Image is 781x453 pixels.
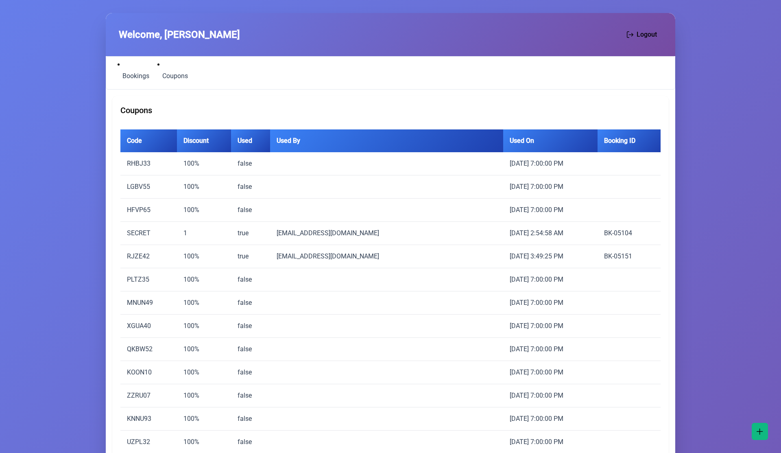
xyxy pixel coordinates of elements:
[119,27,240,42] span: Welcome, [PERSON_NAME]
[503,384,598,407] td: [DATE] 7:00:00 PM
[120,361,177,384] td: KOON10
[598,222,661,245] td: BK-05104
[270,129,503,152] th: Used By
[120,104,661,116] div: Coupons
[503,361,598,384] td: [DATE] 7:00:00 PM
[120,245,177,268] td: RJZE42
[177,315,231,338] td: 100%
[231,175,270,199] td: false
[270,245,503,268] td: [EMAIL_ADDRESS][DOMAIN_NAME]
[270,222,503,245] td: [EMAIL_ADDRESS][DOMAIN_NAME]
[177,268,231,291] td: 100%
[231,222,270,245] td: true
[177,199,231,222] td: 100%
[120,407,177,431] td: KNNU93
[177,129,231,152] th: Discount
[120,268,177,291] td: PLTZ35
[231,245,270,268] td: true
[122,73,149,79] span: Bookings
[177,338,231,361] td: 100%
[231,268,270,291] td: false
[157,60,193,83] li: Coupons
[177,175,231,199] td: 100%
[120,338,177,361] td: QKBW52
[177,245,231,268] td: 100%
[120,175,177,199] td: LGBV55
[177,152,231,175] td: 100%
[231,338,270,361] td: false
[503,222,598,245] td: [DATE] 2:54:58 AM
[622,26,662,43] button: Logout
[503,268,598,291] td: [DATE] 7:00:00 PM
[231,407,270,431] td: false
[231,291,270,315] td: false
[503,129,598,152] th: Used On
[120,384,177,407] td: ZZRU07
[231,152,270,175] td: false
[118,60,154,83] li: Bookings
[503,152,598,175] td: [DATE] 7:00:00 PM
[598,245,661,268] td: BK-05151
[503,175,598,199] td: [DATE] 7:00:00 PM
[162,73,188,79] span: Coupons
[503,407,598,431] td: [DATE] 7:00:00 PM
[637,30,657,39] span: Logout
[177,384,231,407] td: 100%
[120,199,177,222] td: HFVP65
[231,361,270,384] td: false
[503,199,598,222] td: [DATE] 7:00:00 PM
[118,70,154,83] a: Bookings
[231,199,270,222] td: false
[120,315,177,338] td: XGUA40
[120,129,177,152] th: Code
[503,245,598,268] td: [DATE] 3:49:25 PM
[120,291,177,315] td: MNUN49
[177,291,231,315] td: 100%
[503,338,598,361] td: [DATE] 7:00:00 PM
[503,291,598,315] td: [DATE] 7:00:00 PM
[177,361,231,384] td: 100%
[157,70,193,83] a: Coupons
[503,315,598,338] td: [DATE] 7:00:00 PM
[231,315,270,338] td: false
[120,152,177,175] td: RHBJ33
[177,407,231,431] td: 100%
[598,129,661,152] th: Booking ID
[177,222,231,245] td: 1
[231,129,270,152] th: Used
[120,222,177,245] td: SECRET
[231,384,270,407] td: false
